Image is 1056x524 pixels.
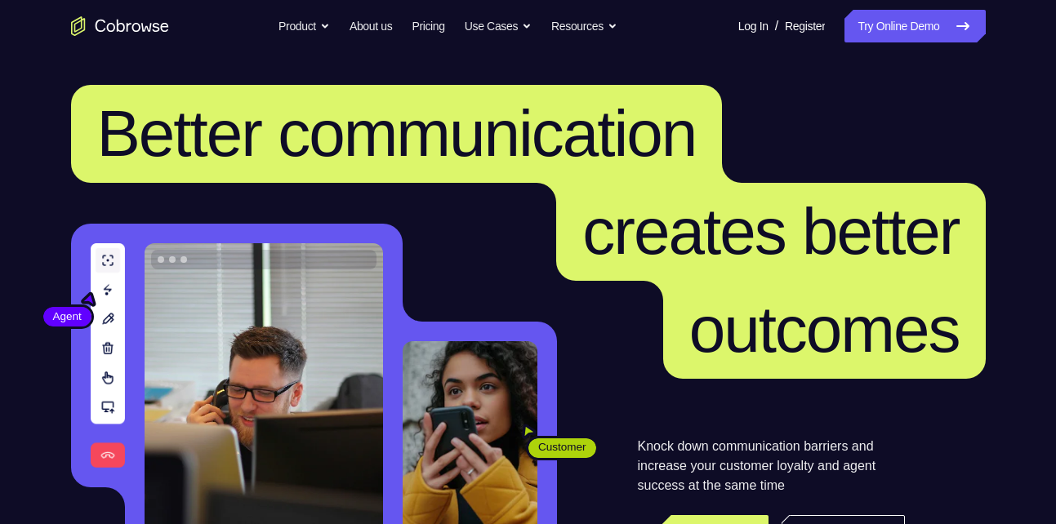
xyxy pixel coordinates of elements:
[278,10,330,42] button: Product
[465,10,532,42] button: Use Cases
[638,437,905,495] p: Knock down communication barriers and increase your customer loyalty and agent success at the sam...
[775,16,778,36] span: /
[689,293,960,366] span: outcomes
[785,10,825,42] a: Register
[582,195,959,268] span: creates better
[844,10,985,42] a: Try Online Demo
[551,10,617,42] button: Resources
[412,10,444,42] a: Pricing
[350,10,392,42] a: About us
[71,16,169,36] a: Go to the home page
[738,10,769,42] a: Log In
[97,97,697,170] span: Better communication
